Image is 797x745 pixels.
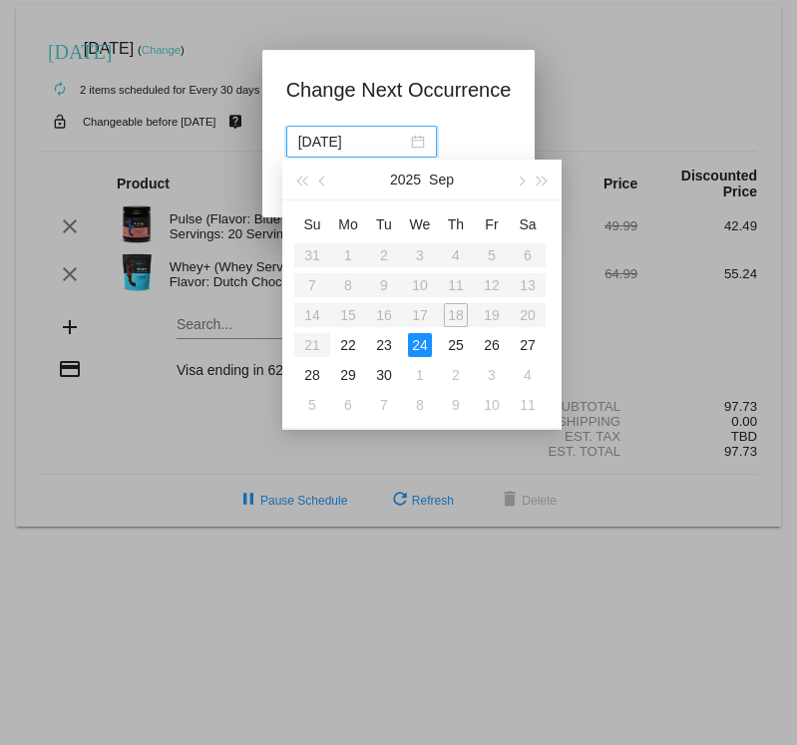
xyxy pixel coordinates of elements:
button: 2025 [390,160,421,199]
td: 9/26/2025 [474,330,510,360]
div: 5 [300,393,324,417]
td: 9/22/2025 [330,330,366,360]
th: Thu [438,208,474,240]
th: Fri [474,208,510,240]
div: 10 [480,393,504,417]
div: 28 [300,363,324,387]
div: 30 [372,363,396,387]
div: 27 [516,333,540,357]
input: Select date [298,131,407,153]
div: 23 [372,333,396,357]
td: 10/1/2025 [402,360,438,390]
div: 2 [444,363,468,387]
td: 10/3/2025 [474,360,510,390]
td: 10/8/2025 [402,390,438,420]
div: 4 [516,363,540,387]
td: 10/4/2025 [510,360,546,390]
div: 7 [372,393,396,417]
th: Mon [330,208,366,240]
div: 29 [336,363,360,387]
td: 9/23/2025 [366,330,402,360]
th: Wed [402,208,438,240]
div: 1 [408,363,432,387]
div: 24 [408,333,432,357]
th: Sun [294,208,330,240]
button: Last year (Control + left) [290,160,312,199]
td: 10/9/2025 [438,390,474,420]
div: 22 [336,333,360,357]
button: Next year (Control + right) [532,160,554,199]
div: 6 [336,393,360,417]
td: 10/2/2025 [438,360,474,390]
div: 26 [480,333,504,357]
th: Tue [366,208,402,240]
td: 9/29/2025 [330,360,366,390]
td: 9/25/2025 [438,330,474,360]
td: 9/24/2025 [402,330,438,360]
div: 9 [444,393,468,417]
td: 9/27/2025 [510,330,546,360]
div: 8 [408,393,432,417]
th: Sat [510,208,546,240]
button: Next month (PageDown) [509,160,531,199]
td: 10/7/2025 [366,390,402,420]
td: 9/30/2025 [366,360,402,390]
div: 25 [444,333,468,357]
button: Sep [429,160,454,199]
div: 11 [516,393,540,417]
div: 3 [480,363,504,387]
td: 10/6/2025 [330,390,366,420]
h1: Change Next Occurrence [286,74,512,106]
td: 10/5/2025 [294,390,330,420]
td: 10/10/2025 [474,390,510,420]
td: 10/11/2025 [510,390,546,420]
button: Previous month (PageUp) [312,160,334,199]
td: 9/28/2025 [294,360,330,390]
